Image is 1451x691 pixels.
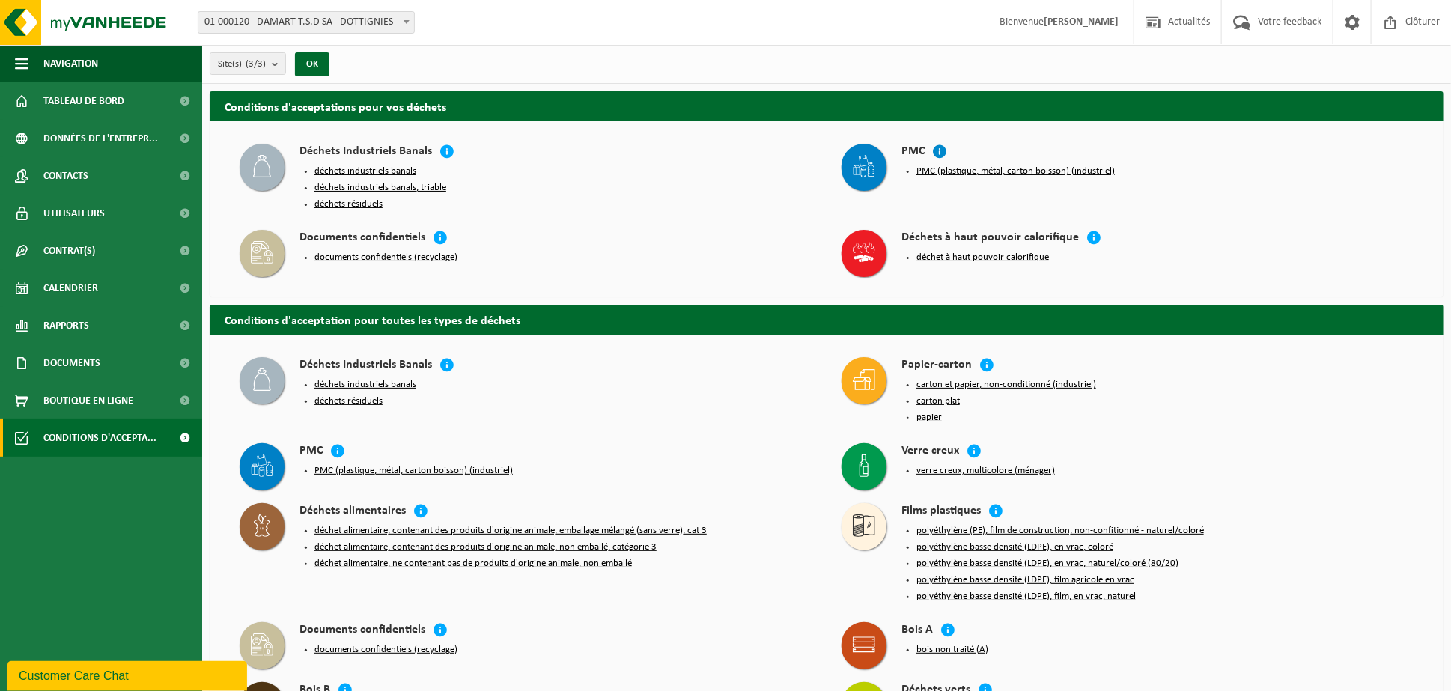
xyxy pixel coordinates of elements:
h4: Documents confidentiels [299,622,425,639]
span: 01-000120 - DAMART T.S.D SA - DOTTIGNIES [198,11,415,34]
button: polyéthylène basse densité (LDPE), en vrac, naturel/coloré (80/20) [916,558,1178,570]
button: déchet alimentaire, ne contenant pas de produits d'origine animale, non emballé [314,558,632,570]
button: déchets industriels banals [314,379,416,391]
button: déchet alimentaire, contenant des produits d'origine animale, emballage mélangé (sans verre), cat 3 [314,525,707,537]
span: Site(s) [218,53,266,76]
button: documents confidentiels (recyclage) [314,644,457,656]
button: OK [295,52,329,76]
button: déchet à haut pouvoir calorifique [916,252,1049,264]
button: bois non traité (A) [916,644,988,656]
span: 01-000120 - DAMART T.S.D SA - DOTTIGNIES [198,12,414,33]
h4: Déchets Industriels Banals [299,144,432,161]
span: Contrat(s) [43,232,95,270]
span: Calendrier [43,270,98,307]
h4: Déchets à haut pouvoir calorifique [901,230,1079,247]
count: (3/3) [246,59,266,69]
span: Tableau de bord [43,82,124,120]
h4: Documents confidentiels [299,230,425,247]
button: polyéthylène basse densité (LDPE), film agricole en vrac [916,574,1134,586]
button: polyéthylène (PE), film de construction, non-confitionné - naturel/coloré [916,525,1204,537]
h4: Déchets Industriels Banals [299,357,432,374]
button: déchets résiduels [314,395,383,407]
span: Contacts [43,157,88,195]
span: Conditions d'accepta... [43,419,156,457]
span: Rapports [43,307,89,344]
span: Utilisateurs [43,195,105,232]
button: déchets industriels banals, triable [314,182,446,194]
h2: Conditions d'acceptation pour toutes les types de déchets [210,305,1444,334]
button: Site(s)(3/3) [210,52,286,75]
iframe: chat widget [7,658,250,691]
strong: [PERSON_NAME] [1044,16,1119,28]
button: PMC (plastique, métal, carton boisson) (industriel) [916,165,1115,177]
h4: Bois A [901,622,933,639]
h2: Conditions d'acceptations pour vos déchets [210,91,1444,121]
button: papier [916,412,942,424]
span: Boutique en ligne [43,382,133,419]
h4: Verre creux [901,443,959,460]
button: déchet alimentaire, contenant des produits d'origine animale, non emballé, catégorie 3 [314,541,657,553]
button: déchets industriels banals [314,165,416,177]
h4: PMC [901,144,925,161]
button: déchets résiduels [314,198,383,210]
button: carton plat [916,395,960,407]
h4: PMC [299,443,323,460]
h4: Déchets alimentaires [299,503,406,520]
button: documents confidentiels (recyclage) [314,252,457,264]
h4: Films plastiques [901,503,981,520]
span: Données de l'entrepr... [43,120,158,157]
button: PMC (plastique, métal, carton boisson) (industriel) [314,465,513,477]
button: polyéthylène basse densité (LDPE), en vrac, coloré [916,541,1113,553]
span: Documents [43,344,100,382]
h4: Papier-carton [901,357,972,374]
button: polyéthylène basse densité (LDPE), film, en vrac, naturel [916,591,1136,603]
button: carton et papier, non-conditionné (industriel) [916,379,1096,391]
button: verre creux, multicolore (ménager) [916,465,1055,477]
span: Navigation [43,45,98,82]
